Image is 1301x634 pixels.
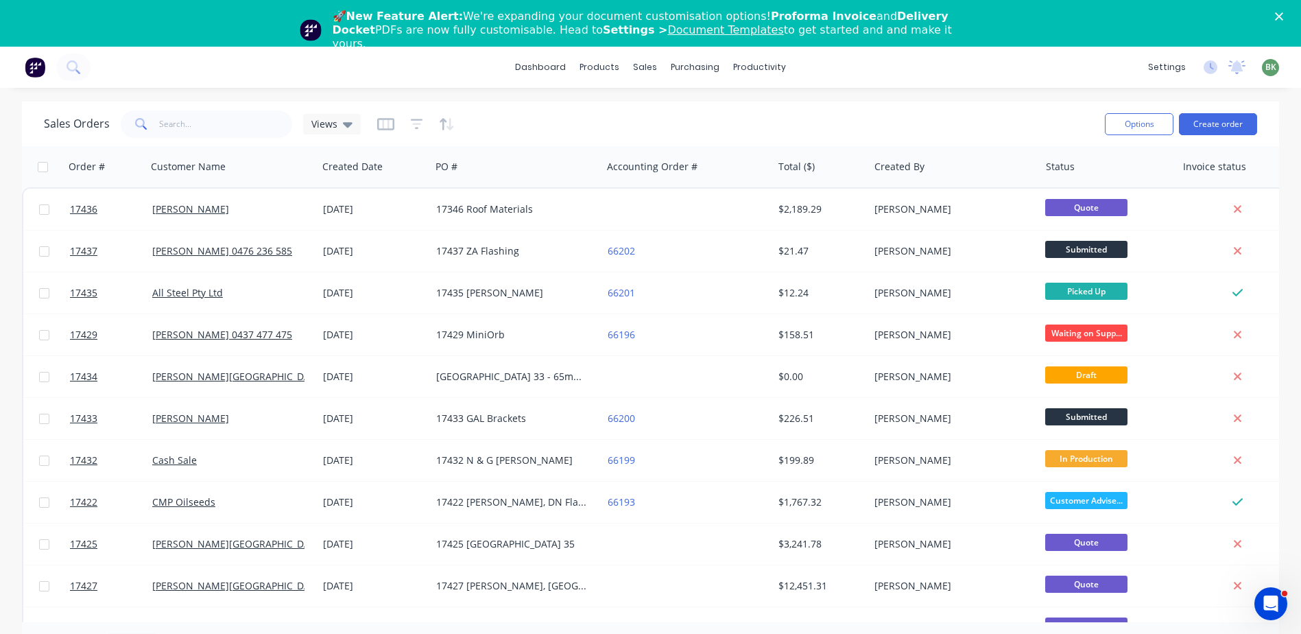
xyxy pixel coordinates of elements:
div: 17427 [PERSON_NAME], [GEOGRAPHIC_DATA] [436,579,588,593]
a: 17429 [70,314,152,355]
span: Picked Up [1045,283,1127,300]
button: Options [1105,113,1173,135]
span: 17433 [70,412,97,425]
div: $158.51 [778,328,859,342]
a: 17436 [70,189,152,230]
span: Waiting on Supp... [1045,325,1127,342]
input: Search... [159,110,293,138]
span: Quote [1045,576,1127,593]
div: [PERSON_NAME] [874,495,1027,509]
span: 17427 [70,579,97,593]
button: Create order [1179,113,1257,135]
a: 66199 [608,454,635,467]
span: 17436 [70,202,97,216]
div: [PERSON_NAME] [874,244,1027,258]
div: 🚀 We're expanding your document customisation options! and PDFs are now fully customisable. Head ... [333,10,980,51]
span: 17434 [70,370,97,384]
div: [DATE] [323,202,425,216]
div: [DATE] [323,495,425,509]
div: [DATE] [323,370,425,384]
div: 17422 [PERSON_NAME], DN Flashings, Door Covers [436,495,588,509]
b: Proforma Invoice [771,10,876,23]
a: [PERSON_NAME] 0476 236 585 [152,244,292,257]
div: $0.00 [778,370,859,384]
span: In Production [1045,450,1127,467]
a: 17435 [70,272,152,314]
div: settings [1141,57,1193,78]
a: [PERSON_NAME][GEOGRAPHIC_DATA] [152,579,324,592]
a: [PERSON_NAME] 0437 477 475 [152,328,292,341]
a: 17425 [70,524,152,565]
div: Created Date [322,160,383,174]
div: purchasing [664,57,726,78]
a: 66200 [608,412,635,425]
a: All Steel Pty Ltd [152,286,223,299]
div: [PERSON_NAME] [874,454,1027,467]
div: Invoice status [1183,160,1246,174]
div: 17432 N & G [PERSON_NAME] [436,454,588,467]
div: $1,767.32 [778,495,859,509]
div: Created By [874,160,924,174]
div: $199.89 [778,454,859,467]
a: dashboard [508,57,573,78]
a: 66196 [608,328,635,341]
div: [DATE] [323,244,425,258]
span: 17432 [70,454,97,467]
span: 17422 [70,495,97,509]
div: [PERSON_NAME] [874,370,1027,384]
div: $12,451.31 [778,579,859,593]
div: 17425 [GEOGRAPHIC_DATA] 35 [436,537,588,551]
span: Submitted [1045,408,1127,425]
div: Customer Name [151,160,226,174]
div: $3,241.78 [778,537,859,551]
span: Quote [1045,199,1127,216]
a: 66201 [608,286,635,299]
div: [PERSON_NAME] [874,537,1027,551]
b: Delivery Docket [333,10,948,36]
img: Profile image for Team [300,19,322,41]
div: [GEOGRAPHIC_DATA] 33 - 65mm Slats / 10mm Spacers / Monument [436,370,588,384]
div: [DATE] [323,286,425,300]
div: Status [1046,160,1075,174]
a: 17422 [70,482,152,523]
a: 17427 [70,565,152,607]
div: 17346 Roof Materials [436,202,588,216]
span: 17429 [70,328,97,342]
div: [DATE] [323,328,425,342]
div: 17429 MiniOrb [436,328,588,342]
b: New Feature Alert: [346,10,464,23]
div: $226.51 [778,412,859,425]
a: 17432 [70,440,152,481]
div: 17437 ZA Flashing [436,244,588,258]
a: 66193 [608,495,635,508]
div: [PERSON_NAME] [874,286,1027,300]
span: Customer Advise... [1045,492,1127,509]
b: Settings > [603,23,784,36]
a: CMP Oilseeds [152,495,215,508]
span: 17425 [70,537,97,551]
div: [DATE] [323,537,425,551]
a: 17434 [70,356,152,397]
a: [PERSON_NAME][GEOGRAPHIC_DATA] [152,537,324,550]
div: PO # [435,160,457,174]
div: Close [1275,12,1289,21]
div: 17435 [PERSON_NAME] [436,286,588,300]
span: Submitted [1045,241,1127,258]
div: [DATE] [323,579,425,593]
div: [PERSON_NAME] [874,579,1027,593]
h1: Sales Orders [44,117,110,130]
div: [DATE] [323,454,425,467]
div: $21.47 [778,244,859,258]
a: Cash Sale [152,454,197,467]
div: Accounting Order # [607,160,697,174]
img: Factory [25,57,45,78]
div: [PERSON_NAME] [874,202,1027,216]
div: $12.24 [778,286,859,300]
div: products [573,57,626,78]
div: $2,189.29 [778,202,859,216]
a: 17437 [70,231,152,272]
a: Document Templates [667,23,783,36]
a: [PERSON_NAME][GEOGRAPHIC_DATA] [152,370,324,383]
span: BK [1265,61,1276,73]
a: 66202 [608,244,635,257]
